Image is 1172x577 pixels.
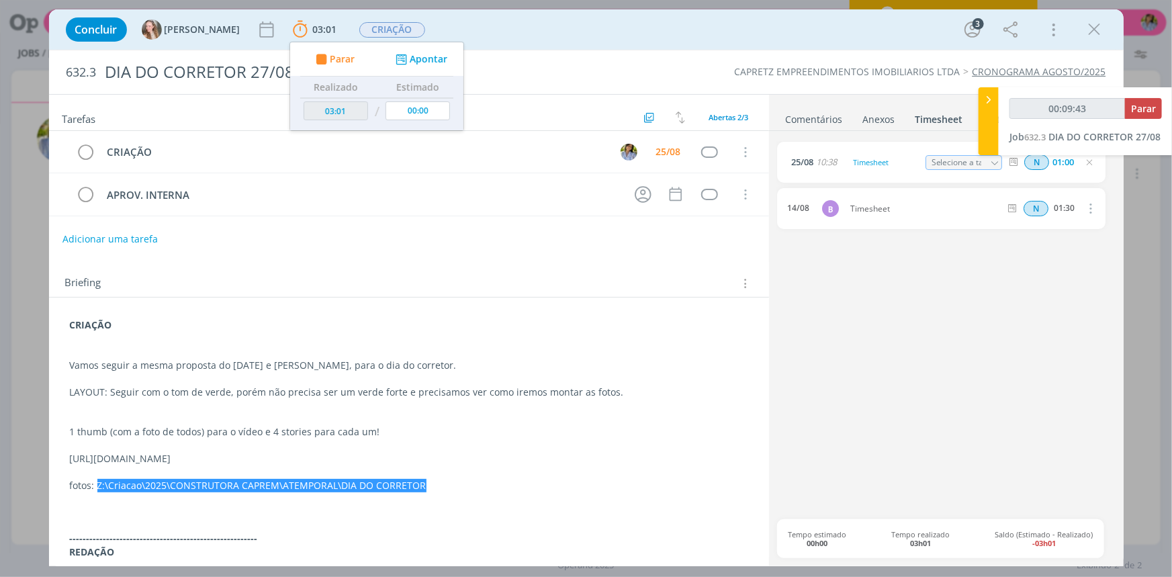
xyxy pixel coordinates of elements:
span: N [1024,201,1048,216]
span: Parar [329,54,354,64]
div: APROV. INTERNA [101,187,623,204]
a: Timesheet [915,107,964,126]
a: Comentários [785,107,844,126]
button: Parar [1125,98,1162,119]
span: 25/08 [791,158,813,167]
td: / [371,98,382,126]
p: fotos: Z:\Criacao\2025\CONSTRUTORA CAPREM\ATEMPORAL\DIA DO CORRETOR [70,479,748,492]
div: 3 [973,18,984,30]
b: 03h01 [911,538,932,548]
button: 03:01 [289,19,341,40]
p: [URL][DOMAIN_NAME] [70,452,748,465]
button: Parar [312,52,355,66]
span: 10:38 [816,158,837,167]
div: Horas normais [1024,154,1049,170]
span: Tarefas [62,109,96,126]
p: LAYOUT: Seguir com o tom de verde, porém não precisa ser um verde forte e precisamos ver como ire... [70,386,748,399]
span: N [1024,154,1049,170]
img: A [621,144,637,161]
span: 03:01 [313,23,337,36]
span: 632.3 [66,65,97,80]
div: B [822,200,839,217]
span: 632.3 [1024,131,1046,143]
p: 1 thumb (com a foto de todos) para o vídeo e 4 stories para cada um! [70,425,748,439]
button: A [619,142,639,162]
div: 25/08 [656,147,681,157]
span: Tempo realizado [892,530,950,547]
div: DIA DO CORRETOR 27/08 [99,56,668,89]
img: G [142,19,162,40]
th: Realizado [300,77,371,98]
a: Job632.3DIA DO CORRETOR 27/08 [1009,130,1161,143]
span: Tempo estimado [788,530,846,547]
span: Briefing [65,275,101,292]
div: dialog [49,9,1124,566]
div: 01:30 [1054,204,1075,213]
span: DIA DO CORRETOR 27/08 [1048,130,1161,143]
img: arrow-down-up.svg [676,112,685,124]
button: 3 [962,19,983,40]
div: Anexos [863,113,895,126]
th: Estimado [382,77,453,98]
span: Timesheet [845,205,1005,213]
span: Saldo (Estimado - Realizado) [995,530,1093,547]
button: G[PERSON_NAME] [142,19,240,40]
b: -03h01 [1032,538,1056,548]
a: CRONOGRAMA AGOSTO/2025 [973,65,1106,78]
strong: REDAÇÃO [70,545,115,558]
b: 00h00 [807,538,827,548]
div: CRIAÇÃO [101,144,608,161]
strong: -------------------------------------------------------- [70,532,258,545]
span: [PERSON_NAME] [165,25,240,34]
button: Apontar [392,52,447,66]
button: Adicionar uma tarefa [62,227,159,251]
div: Horas normais [1024,201,1048,216]
p: Vamos seguir a mesma proposta do [DATE] e [PERSON_NAME], para o dia do corretor. [70,359,748,372]
button: CRIAÇÃO [359,21,426,38]
div: 14/08 [787,204,809,213]
strong: CRIAÇÃO [70,318,112,331]
div: Timesheet [850,155,923,170]
span: Abertas 2/3 [709,112,749,122]
a: CAPRETZ EMPREENDIMENTOS IMOBILIARIOS LTDA [735,65,960,78]
ul: 03:01 [289,42,464,131]
button: Concluir [66,17,127,42]
span: Parar [1131,102,1156,115]
span: Concluir [75,24,118,35]
span: CRIAÇÃO [359,22,425,38]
